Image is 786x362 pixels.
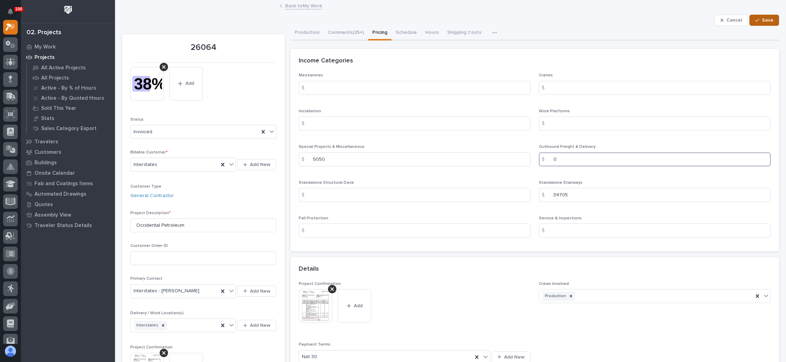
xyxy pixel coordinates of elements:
a: Active - By % of Hours [27,83,115,93]
span: Special Projects & Miscellaneous [299,145,365,149]
h2: Details [299,265,319,273]
h2: Income Categories [299,57,353,65]
button: Cancel [715,15,748,26]
div: $ [299,81,313,95]
span: Interstates - [PERSON_NAME] [133,287,199,295]
span: Cancel [726,17,742,23]
span: Add [185,80,194,86]
p: All Projects [41,75,69,81]
span: Add New [250,322,270,329]
span: Cranes [539,73,553,77]
p: My Work [35,44,56,50]
button: Pricing [368,26,391,40]
span: Project Description [130,211,171,215]
a: Traveler Status Details [21,220,115,231]
span: Invoiced [133,128,152,136]
div: $ [539,116,553,130]
div: $ [299,152,313,166]
span: Outbound Freight & Delivery [539,145,596,149]
div: $ [299,116,313,130]
span: Primary Contact [130,277,162,281]
div: $ [539,152,553,166]
button: Schedule [391,26,421,40]
span: Installation [299,109,321,113]
button: users-avatar [3,344,18,359]
button: Add [169,67,203,100]
span: Billable Customer [130,150,168,154]
p: Travelers [35,139,58,145]
a: All Active Projects [27,63,115,73]
span: Standalone Structural Deck [299,181,354,185]
button: Add New [237,159,276,170]
div: Notifications100 [9,8,18,20]
a: Travelers [21,136,115,147]
div: $ [539,188,553,202]
a: Assembly View [21,210,115,220]
span: Add New [504,354,525,360]
span: Net 30 [302,353,317,361]
span: Service & Inspections [539,216,582,220]
button: Notifications [3,4,18,19]
span: Payment Terms [299,342,330,347]
a: My Work [21,42,115,52]
p: Active - By Quoted Hours [41,95,104,101]
a: Onsite Calendar [21,168,115,178]
span: Crews Involved [539,282,569,286]
span: Customer Type [130,184,161,189]
span: Add New [250,161,270,168]
p: 26064 [130,43,276,53]
span: Customer Order ID [130,244,168,248]
a: All Projects [27,73,115,83]
a: Active - By Quoted Hours [27,93,115,103]
span: Add [354,303,363,309]
a: Back toMy Work [285,1,322,9]
span: Project Confirmation [299,282,341,286]
span: Standalone Stairways [539,181,582,185]
span: Interstates [133,161,157,168]
p: Automated Drawings [35,191,86,197]
a: Automated Drawings [21,189,115,199]
p: Assembly View [35,212,71,218]
p: All Active Projects [41,65,86,71]
span: Delivery / Work Location(s) [130,311,184,315]
p: Active - By % of Hours [41,85,96,91]
img: Workspace Logo [62,3,75,16]
p: Customers [35,149,61,156]
p: Quotes [35,202,53,208]
a: General Contractor [130,192,174,199]
span: Fall Protection [299,216,328,220]
p: Stats [41,115,54,122]
p: Fab and Coatings Items [35,181,93,187]
button: Production [290,26,324,40]
button: Comments (25+) [324,26,368,40]
p: Sold This Year [41,105,76,112]
a: Buildings [21,157,115,168]
div: $ [539,81,553,95]
div: $ [539,224,553,237]
p: Traveler Status Details [35,223,92,229]
button: Add New [237,320,276,331]
button: Add New [237,286,276,297]
span: Add New [250,288,270,294]
div: $ [299,224,313,237]
div: Production [543,292,567,301]
button: Add [338,289,371,323]
div: 02. Projects [26,29,61,37]
p: Buildings [35,160,57,166]
p: Onsite Calendar [35,170,75,176]
span: Mezzanines [299,73,323,77]
a: Stats [27,113,115,123]
a: Sold This Year [27,103,115,113]
a: Sales Category Export [27,123,115,133]
p: 100 [15,7,22,12]
span: Project Confirmation [130,345,173,349]
a: Quotes [21,199,115,210]
div: $ [299,188,313,202]
a: Customers [21,147,115,157]
div: Interstates [134,321,159,330]
a: Projects [21,52,115,62]
span: Status [130,118,144,122]
p: Projects [35,54,55,61]
a: Fab and Coatings Items [21,178,115,189]
span: Work Platforms [539,109,570,113]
